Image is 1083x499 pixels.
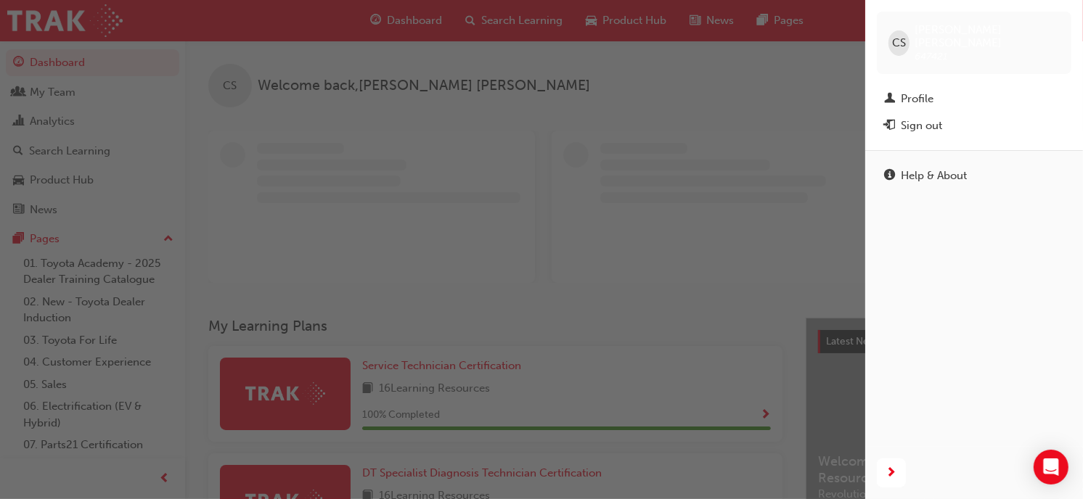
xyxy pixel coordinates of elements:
span: CS [892,35,906,51]
a: Profile [877,86,1071,112]
span: man-icon [884,93,895,106]
button: Sign out [877,112,1071,139]
span: 647421 [915,50,948,62]
span: [PERSON_NAME] [PERSON_NAME] [915,23,1060,49]
div: Sign out [901,117,942,134]
div: Profile [901,91,933,107]
div: Help & About [901,168,967,184]
span: info-icon [884,170,895,183]
a: Help & About [877,162,1071,189]
span: next-icon [886,464,897,482]
div: Open Intercom Messenger [1034,450,1068,484]
span: exit-icon [884,120,895,133]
